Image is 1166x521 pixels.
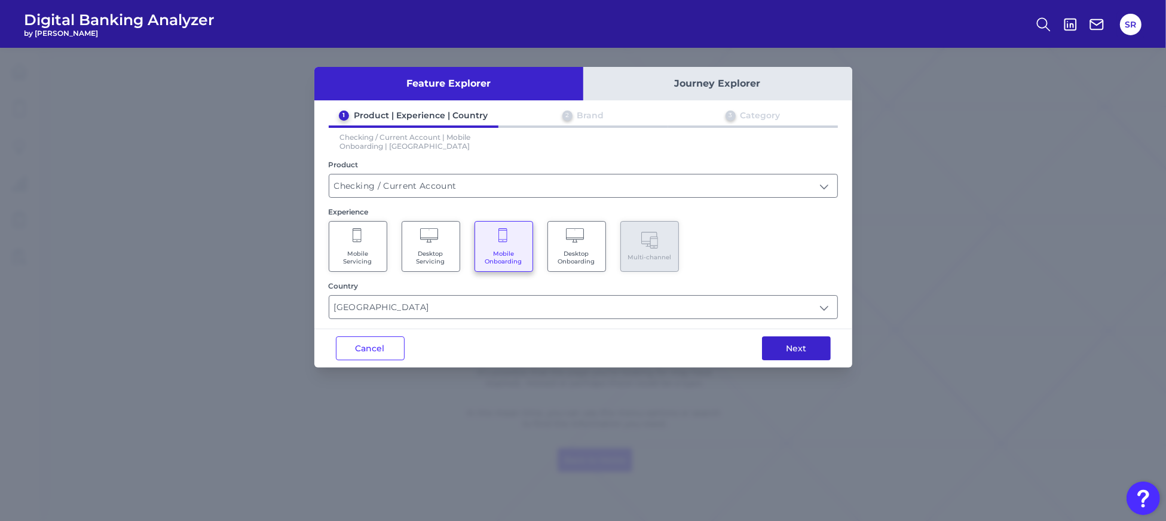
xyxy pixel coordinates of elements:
div: 2 [562,111,573,121]
div: Experience [329,207,838,216]
span: Multi-channel [628,253,671,261]
span: Mobile Servicing [335,250,381,265]
div: Brand [577,110,604,121]
button: SR [1120,14,1141,35]
button: Next [762,336,831,360]
div: Product | Experience | Country [354,110,488,121]
div: Country [329,281,838,290]
span: Desktop Servicing [408,250,454,265]
span: Digital Banking Analyzer [24,11,215,29]
button: Feature Explorer [314,67,583,100]
div: 1 [339,111,349,121]
div: Category [740,110,781,121]
button: Desktop Onboarding [547,221,606,272]
p: Checking / Current Account | Mobile Onboarding | [GEOGRAPHIC_DATA] [329,133,482,151]
div: Product [329,160,838,169]
button: Journey Explorer [583,67,852,100]
button: Desktop Servicing [402,221,460,272]
span: Desktop Onboarding [554,250,599,265]
button: Mobile Onboarding [475,221,533,272]
button: Open Resource Center [1127,482,1160,515]
button: Cancel [336,336,405,360]
span: Mobile Onboarding [481,250,527,265]
button: Multi-channel [620,221,679,272]
span: by [PERSON_NAME] [24,29,215,38]
div: 3 [726,111,736,121]
button: Mobile Servicing [329,221,387,272]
